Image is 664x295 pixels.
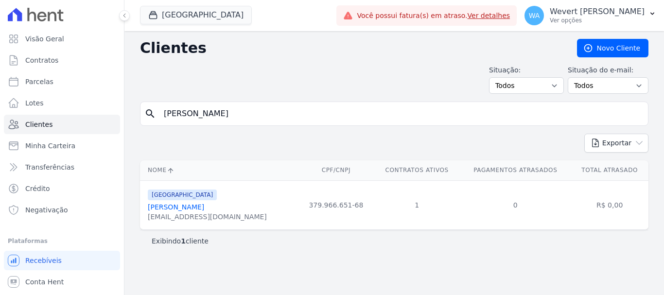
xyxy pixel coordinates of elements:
a: Parcelas [4,72,120,91]
label: Situação: [489,65,564,75]
span: Clientes [25,120,52,129]
td: 379.966.651-68 [298,180,374,229]
i: search [144,108,156,120]
th: CPF/CNPJ [298,160,374,180]
span: Contratos [25,55,58,65]
div: [EMAIL_ADDRESS][DOMAIN_NAME] [148,212,267,222]
button: Exportar [584,134,648,153]
div: Plataformas [8,235,116,247]
th: Nome [140,160,298,180]
td: 0 [460,180,571,229]
a: Novo Cliente [577,39,648,57]
span: Visão Geral [25,34,64,44]
a: Transferências [4,157,120,177]
span: Você possui fatura(s) em atraso. [357,11,510,21]
span: Minha Carteira [25,141,75,151]
span: Conta Hent [25,277,64,287]
p: Ver opções [550,17,645,24]
button: WA Wevert [PERSON_NAME] Ver opções [517,2,664,29]
span: Recebíveis [25,256,62,265]
a: Clientes [4,115,120,134]
th: Pagamentos Atrasados [460,160,571,180]
a: [PERSON_NAME] [148,203,204,211]
label: Situação do e-mail: [568,65,648,75]
span: Lotes [25,98,44,108]
a: Conta Hent [4,272,120,292]
a: Recebíveis [4,251,120,270]
th: Total Atrasado [571,160,648,180]
a: Contratos [4,51,120,70]
input: Buscar por nome, CPF ou e-mail [158,104,644,123]
h2: Clientes [140,39,561,57]
span: Negativação [25,205,68,215]
td: 1 [374,180,460,229]
span: Parcelas [25,77,53,87]
td: R$ 0,00 [571,180,648,229]
p: Wevert [PERSON_NAME] [550,7,645,17]
a: Lotes [4,93,120,113]
a: Ver detalhes [468,12,510,19]
button: [GEOGRAPHIC_DATA] [140,6,252,24]
a: Crédito [4,179,120,198]
span: WA [529,12,540,19]
a: Visão Geral [4,29,120,49]
p: Exibindo cliente [152,236,209,246]
a: Negativação [4,200,120,220]
a: Minha Carteira [4,136,120,156]
span: [GEOGRAPHIC_DATA] [148,190,217,200]
span: Crédito [25,184,50,193]
b: 1 [181,237,186,245]
span: Transferências [25,162,74,172]
th: Contratos Ativos [374,160,460,180]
